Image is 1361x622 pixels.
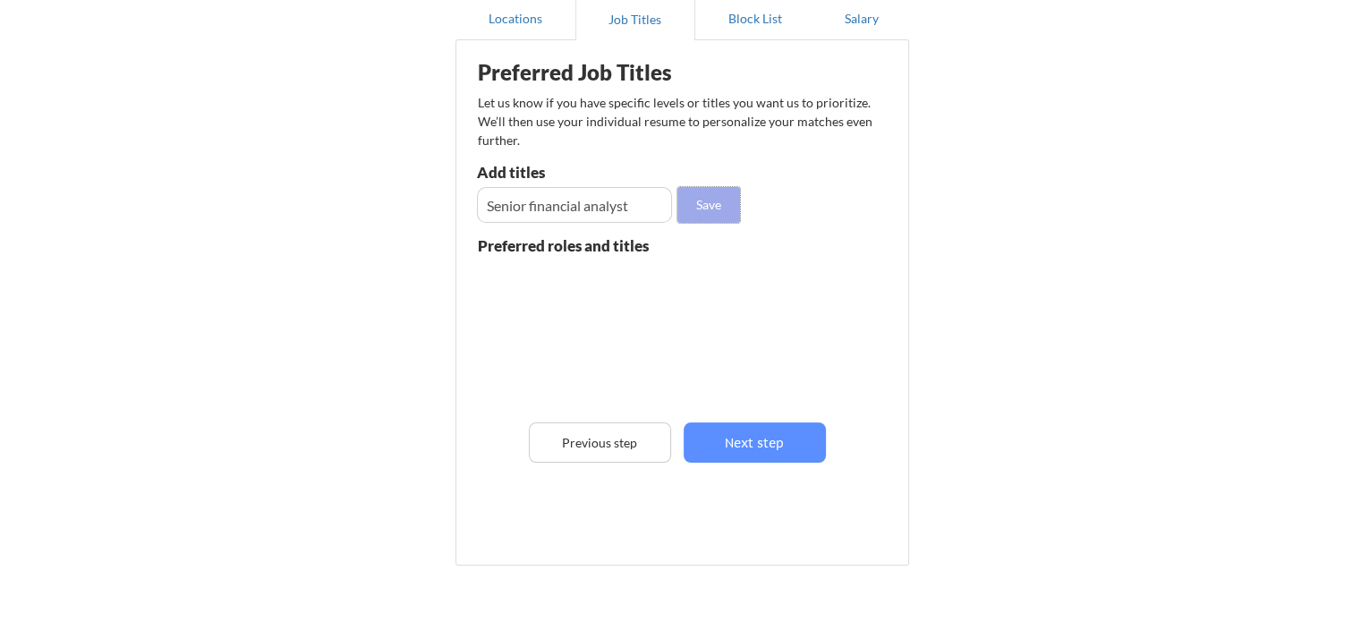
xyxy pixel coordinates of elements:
div: Let us know if you have specific levels or titles you want us to prioritize. We’ll then use your ... [478,93,874,149]
div: Preferred roles and titles [478,238,671,253]
button: Next step [684,422,826,463]
input: E.g. Senior Product Manager [477,187,672,223]
div: Preferred Job Titles [478,62,703,83]
button: Save [677,187,740,223]
div: Add titles [477,165,668,180]
button: Previous step [529,422,671,463]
